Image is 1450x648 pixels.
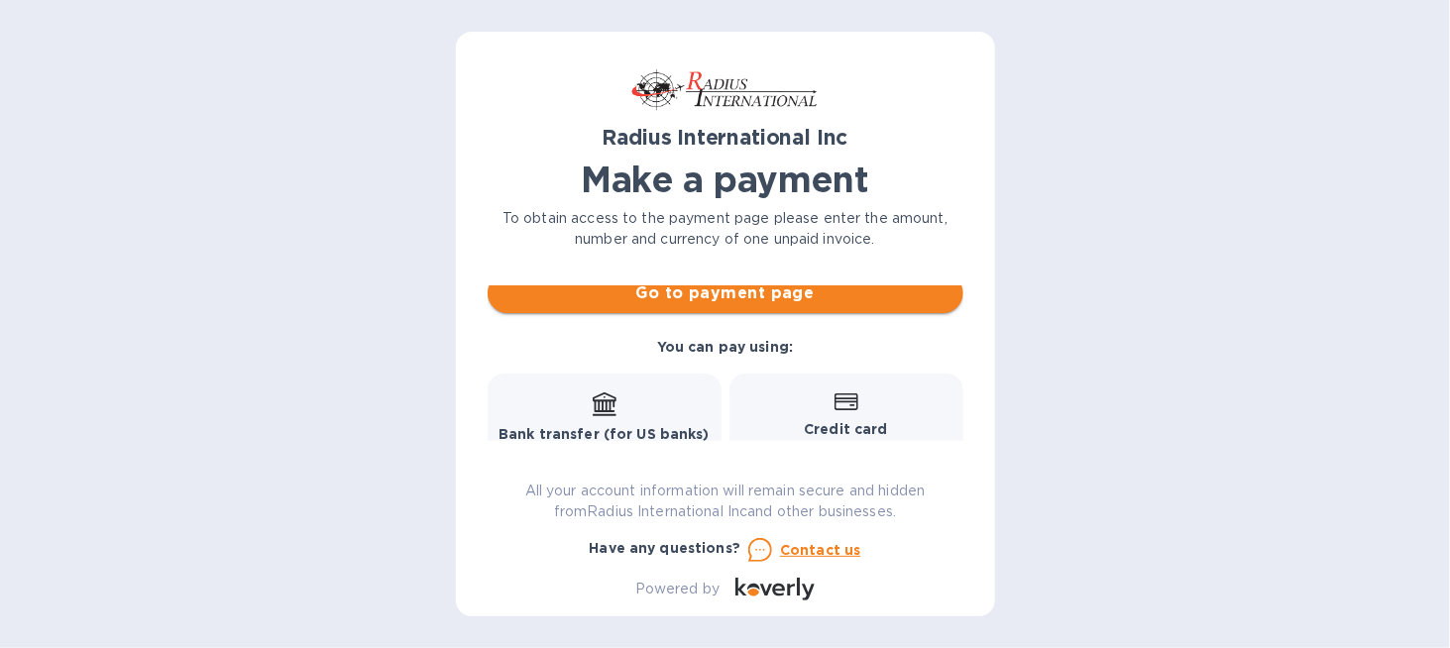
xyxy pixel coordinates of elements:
[635,579,720,599] p: Powered by
[488,481,963,522] p: All your account information will remain secure and hidden from Radius International Inc and othe...
[488,273,963,313] button: Go to payment page
[657,339,793,355] b: You can pay using:
[590,540,741,556] b: Have any questions?
[804,421,887,437] b: Credit card
[603,125,848,150] b: Radius International Inc
[488,208,963,250] p: To obtain access to the payment page please enter the amount, number and currency of one unpaid i...
[503,281,948,305] span: Go to payment page
[488,159,963,200] h1: Make a payment
[499,426,710,442] b: Bank transfer (for US banks)
[780,542,861,558] u: Contact us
